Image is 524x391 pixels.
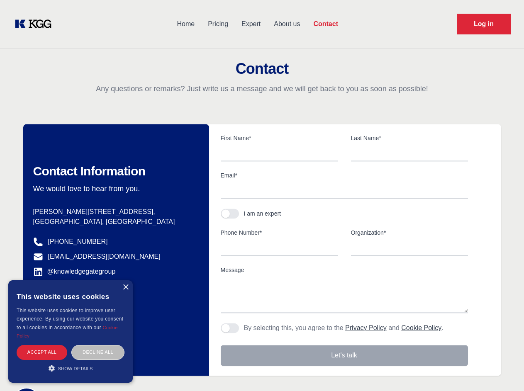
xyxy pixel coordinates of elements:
[401,324,441,331] a: Cookie Policy
[33,217,196,227] p: [GEOGRAPHIC_DATA], [GEOGRAPHIC_DATA]
[48,252,161,262] a: [EMAIL_ADDRESS][DOMAIN_NAME]
[33,207,196,217] p: [PERSON_NAME][STREET_ADDRESS],
[201,13,235,35] a: Pricing
[17,287,124,306] div: This website uses cookies
[221,345,468,366] button: Let's talk
[170,13,201,35] a: Home
[235,13,267,35] a: Expert
[244,209,281,218] div: I am an expert
[10,61,514,77] h2: Contact
[17,345,67,359] div: Accept all
[244,323,444,333] p: By selecting this, you agree to the and .
[351,228,468,237] label: Organization*
[17,308,123,330] span: This website uses cookies to improve user experience. By using our website you consent to all coo...
[10,84,514,94] p: Any questions or remarks? Just write us a message and we will get back to you as soon as possible!
[17,325,118,338] a: Cookie Policy
[221,134,338,142] label: First Name*
[351,134,468,142] label: Last Name*
[48,237,108,247] a: [PHONE_NUMBER]
[33,164,196,179] h2: Contact Information
[221,228,338,237] label: Phone Number*
[307,13,345,35] a: Contact
[13,17,58,31] a: KOL Knowledge Platform: Talk to Key External Experts (KEE)
[33,267,116,277] a: @knowledgegategroup
[71,345,124,359] div: Decline all
[221,266,468,274] label: Message
[267,13,307,35] a: About us
[17,364,124,372] div: Show details
[345,324,387,331] a: Privacy Policy
[122,284,129,291] div: Close
[221,171,468,180] label: Email*
[33,184,196,194] p: We would love to hear from you.
[457,14,511,34] a: Request Demo
[58,366,93,371] span: Show details
[483,351,524,391] iframe: Chat Widget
